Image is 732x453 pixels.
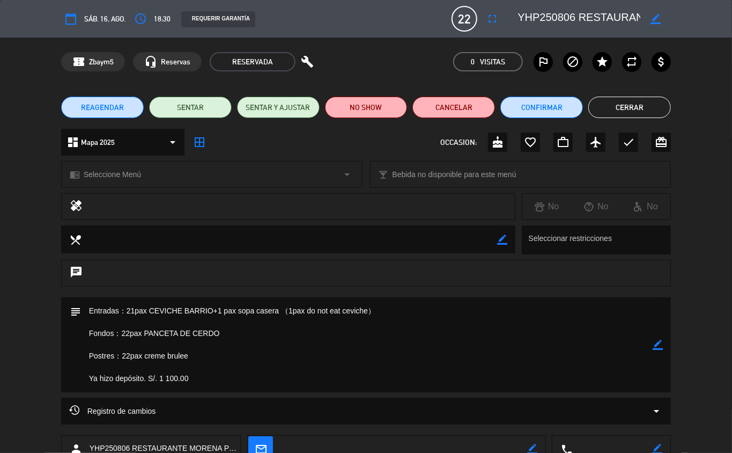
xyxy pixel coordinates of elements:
[70,266,83,281] i: chat
[588,97,671,118] button: Cerrar
[69,233,81,245] i: local_dining
[537,55,550,68] i: outlined_flag
[81,102,124,113] span: REAGENDAR
[480,56,505,68] em: Visitas
[566,55,579,68] i: block
[650,14,661,24] i: border_color
[131,9,150,28] button: access_time
[650,405,663,418] i: arrow_drop_down
[325,97,408,118] button: NO SHOW
[301,55,314,68] i: build
[486,12,499,25] i: fullscreen
[341,168,354,181] i: arrow_drop_down
[572,200,621,214] div: No
[524,136,537,149] i: favorite_border
[66,136,79,149] i: dashboard
[621,200,670,214] div: No
[500,97,583,118] button: Confirmar
[84,169,141,181] span: Seleccione Menú
[497,235,507,245] i: border_color
[193,136,206,149] i: border_all
[154,13,171,25] span: 18:30
[210,52,295,71] span: RESERVADA
[81,136,115,149] span: Mapa 2025
[69,405,156,418] span: Registro de cambios
[412,97,495,118] button: Cancelar
[625,55,638,68] i: repeat
[166,136,179,149] i: arrow_drop_down
[440,136,477,149] span: OCCASION:
[237,97,320,118] button: SENTAR Y AJUSTAR
[393,169,516,181] span: Bebida no disponible para este menú
[653,340,663,350] i: border_color
[84,13,125,25] span: sáb. 16, ago.
[149,97,232,118] button: SENTAR
[70,170,80,180] i: chrome_reader_mode
[596,55,609,68] i: star
[89,56,114,68] span: Zbaym5
[72,55,85,68] span: confirmation_number
[181,11,255,27] div: REQUERIR GARANTÍA
[452,6,477,32] span: 22
[471,56,475,68] span: 0
[655,136,668,149] i: card_giftcard
[64,12,77,25] i: calendar_today
[622,136,635,149] i: check
[144,55,157,68] i: headset_mic
[589,136,602,149] i: airplanemode_active
[70,199,83,214] i: healing
[69,305,81,317] i: subject
[379,170,389,180] i: local_bar
[134,12,147,25] i: access_time
[483,9,502,28] button: fullscreen
[655,55,668,68] i: attach_money
[491,136,504,149] i: cake
[61,97,144,118] button: REAGENDAR
[61,9,80,28] button: calendar_today
[161,56,190,68] span: Reservas
[522,200,572,214] div: No
[557,136,570,149] i: work_outline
